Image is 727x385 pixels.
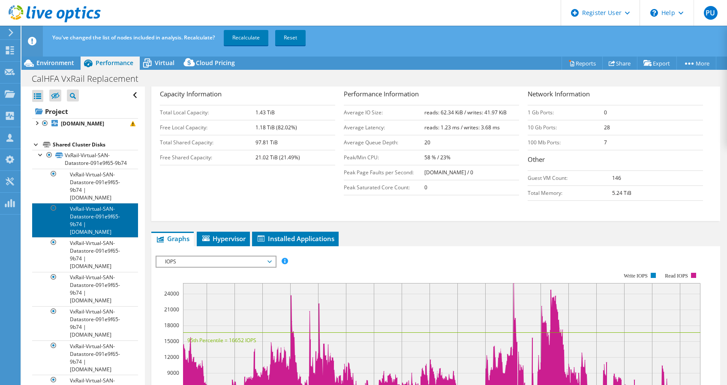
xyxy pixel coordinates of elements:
span: Hypervisor [201,234,246,243]
h3: Other [528,155,703,166]
td: Free Local Capacity: [160,120,255,135]
td: Peak Page Faults per Second: [344,165,424,180]
b: 20 [424,139,430,146]
text: 95th Percentile = 16652 IOPS [187,337,256,344]
b: 0 [424,184,427,191]
span: You've changed the list of nodes included in analysis. Recalculate? [52,34,215,41]
b: 1.43 TiB [255,109,275,116]
a: VxRail-Virtual-SAN-Datastore-091e9f65-9b74 | [DOMAIN_NAME] [32,272,138,306]
b: [DOMAIN_NAME] / 0 [424,169,473,176]
b: 97.81 TiB [255,139,278,146]
td: Guest VM Count: [528,170,612,185]
td: 1 Gb Ports: [528,105,604,120]
a: VxRail-Virtual-SAN-Datastore-091e9f65-9b74 | [DOMAIN_NAME] [32,169,138,203]
td: Peak Saturated Core Count: [344,180,424,195]
a: Recalculate [224,30,268,45]
text: Write IOPS [624,273,648,279]
h3: Performance Information [344,89,519,101]
b: reads: 1.23 ms / writes: 3.68 ms [424,124,500,131]
svg: \n [650,9,658,17]
h3: Capacity Information [160,89,335,101]
td: Peak/Min CPU: [344,150,424,165]
b: reads: 62.34 KiB / writes: 41.97 KiB [424,109,507,116]
span: Installed Applications [256,234,334,243]
h1: CalHFA VxRail Replacement [28,74,152,84]
text: 12000 [164,353,179,361]
td: 10 Gb Ports: [528,120,604,135]
b: 28 [604,124,610,131]
b: [DOMAIN_NAME] [61,120,104,127]
div: Shared Cluster Disks [53,140,138,150]
text: 18000 [164,322,179,329]
b: 0 [604,109,607,116]
text: Read IOPS [665,273,688,279]
a: Export [637,57,677,70]
a: VxRail-Virtual-SAN-Datastore-091e9f65-9b74 [32,150,138,169]
a: VxRail-Virtual-SAN-Datastore-091e9f65-9b74 | [DOMAIN_NAME] [32,340,138,375]
b: 5.24 TiB [612,189,631,197]
a: Project [32,104,138,118]
text: 24000 [164,290,179,297]
td: Average IO Size: [344,105,424,120]
text: 9000 [167,369,179,376]
a: Share [602,57,637,70]
a: More [676,57,716,70]
b: 1.18 TiB (82.02%) [255,124,297,131]
span: Performance [96,59,133,67]
a: VxRail-Virtual-SAN-Datastore-091e9f65-9b74 | [DOMAIN_NAME] [32,203,138,237]
td: Total Shared Capacity: [160,135,255,150]
a: VxRail-Virtual-SAN-Datastore-091e9f65-9b74 | [DOMAIN_NAME] [32,306,138,340]
span: Environment [36,59,74,67]
a: Reports [562,57,603,70]
a: [DOMAIN_NAME] [32,118,138,129]
td: Average Latency: [344,120,424,135]
b: 7 [604,139,607,146]
b: 21.02 TiB (21.49%) [255,154,300,161]
text: 15000 [164,337,179,345]
td: Total Local Capacity: [160,105,255,120]
td: Average Queue Depth: [344,135,424,150]
b: 58 % / 23% [424,154,451,161]
td: 100 Mb Ports: [528,135,604,150]
span: Virtual [155,59,174,67]
b: 146 [612,174,621,182]
span: IOPS [161,257,271,267]
span: Cloud Pricing [196,59,235,67]
text: 21000 [164,306,179,313]
td: Total Memory: [528,185,612,200]
a: VxRail-Virtual-SAN-Datastore-091e9f65-9b74 | [DOMAIN_NAME] [32,237,138,272]
span: PU [704,6,718,20]
a: Reset [275,30,306,45]
td: Free Shared Capacity: [160,150,255,165]
span: Graphs [156,234,189,243]
h3: Network Information [528,89,703,101]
